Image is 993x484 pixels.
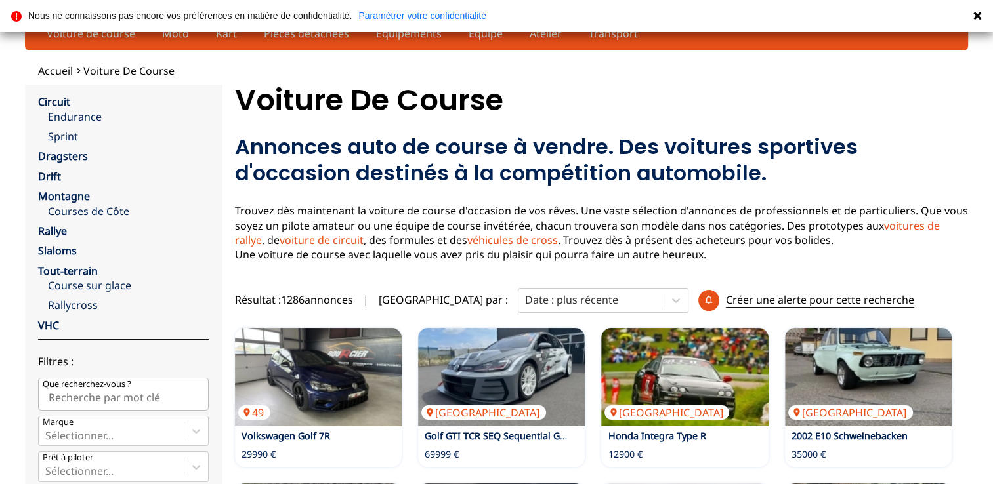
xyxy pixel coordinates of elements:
[48,110,209,124] a: Endurance
[242,448,276,461] p: 29990 €
[38,378,209,411] input: Que recherchez-vous ?
[580,22,646,45] a: Transport
[368,22,450,45] a: Équipements
[604,405,729,420] p: [GEOGRAPHIC_DATA]
[235,328,402,426] img: Volkswagen Golf 7R
[38,243,77,258] a: Slaloms
[45,465,48,477] input: Prêt à piloterSélectionner...
[785,328,952,426] img: 2002 E10 Schweinebacken
[792,430,908,442] a: 2002 E10 Schweinebacken
[235,218,940,247] a: voitures de rallye
[425,430,687,442] a: Golf GTI TCR SEQ Sequential Gearbox Engstler Volkswagen
[425,448,459,461] p: 69999 €
[43,378,131,390] p: Que recherchez-vous ?
[363,292,369,307] span: |
[48,298,209,312] a: Rallycross
[43,416,74,428] p: Marque
[792,448,826,461] p: 35000 €
[235,292,353,307] span: Résultat : 1286 annonces
[788,405,913,420] p: [GEOGRAPHIC_DATA]
[235,328,402,426] a: Volkswagen Golf 7R49
[235,203,968,262] p: Trouvez dès maintenant la voiture de course d'occasion de vos rêves. Une vaste sélection d'annonc...
[38,354,209,369] p: Filtres :
[38,94,70,109] a: Circuit
[207,22,245,45] a: Kart
[45,430,48,441] input: MarqueSélectionner...
[418,328,585,426] a: Golf GTI TCR SEQ Sequential Gearbox Engstler Volkswagen[GEOGRAPHIC_DATA]
[48,278,209,292] a: Course sur glace
[726,292,914,308] p: Créer une alerte pour cette recherche
[608,448,642,461] p: 12900 €
[48,129,209,144] a: Sprint
[38,149,88,163] a: Dragsters
[521,22,570,45] a: Atelier
[601,328,768,426] a: Honda Integra Type R[GEOGRAPHIC_DATA]
[83,64,175,78] a: Voiture de course
[379,292,508,307] p: [GEOGRAPHIC_DATA] par :
[242,430,330,442] a: Volkswagen Golf 7R
[235,134,968,186] h2: Annonces auto de course à vendre. Des voitures sportives d'occasion destinés à la compétition aut...
[38,189,90,203] a: Montagne
[235,85,968,116] h1: Voiture de course
[421,405,546,420] p: [GEOGRAPHIC_DATA]
[38,64,73,78] a: Accueil
[38,264,98,278] a: Tout-terrain
[38,224,67,238] a: Rallye
[280,233,364,247] a: voiture de circuit
[43,452,93,464] p: Prêt à piloter
[467,233,558,247] a: véhicules de cross
[238,405,270,420] p: 49
[48,204,209,218] a: Courses de Côte
[38,318,59,333] a: VHC
[28,11,352,20] p: Nous ne connaissons pas encore vos préférences en matière de confidentialité.
[785,328,952,426] a: 2002 E10 Schweinebacken[GEOGRAPHIC_DATA]
[255,22,358,45] a: Pièces détachées
[460,22,511,45] a: Équipe
[38,22,144,45] a: Voiture de course
[601,328,768,426] img: Honda Integra Type R
[38,169,61,184] a: Drift
[418,328,585,426] img: Golf GTI TCR SEQ Sequential Gearbox Engstler Volkswagen
[358,11,486,20] a: Paramétrer votre confidentialité
[608,430,706,442] a: Honda Integra Type R
[154,22,198,45] a: Moto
